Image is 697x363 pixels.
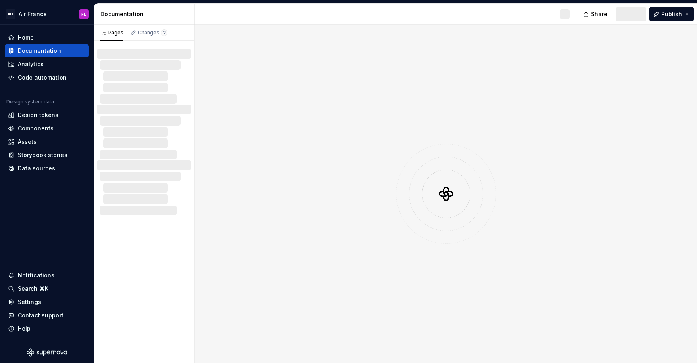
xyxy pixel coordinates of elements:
div: Assets [18,138,37,146]
div: Data sources [18,164,55,172]
div: Help [18,325,31,333]
a: Components [5,122,89,135]
a: Data sources [5,162,89,175]
a: Analytics [5,58,89,71]
div: Air France [19,10,47,18]
div: Settings [18,298,41,306]
div: Contact support [18,311,63,319]
button: Help [5,322,89,335]
div: Notifications [18,271,54,279]
div: Pages [100,29,123,36]
a: Settings [5,296,89,308]
a: Home [5,31,89,44]
span: Share [591,10,607,18]
div: Search ⌘K [18,285,48,293]
svg: Supernova Logo [27,348,67,357]
div: FL [81,11,86,17]
button: Notifications [5,269,89,282]
button: Search ⌘K [5,282,89,295]
a: Storybook stories [5,149,89,162]
a: Design tokens [5,109,89,122]
div: Home [18,34,34,42]
button: Publish [649,7,694,21]
button: Contact support [5,309,89,322]
a: Documentation [5,44,89,57]
span: 2 [161,29,167,36]
button: Share [579,7,613,21]
button: ADAir FranceFL [2,5,92,23]
a: Assets [5,135,89,148]
div: Components [18,124,54,132]
span: Publish [661,10,682,18]
div: Storybook stories [18,151,67,159]
div: Code automation [18,73,67,82]
div: Documentation [100,10,191,18]
div: Design system data [6,99,54,105]
div: Documentation [18,47,61,55]
div: Changes [138,29,167,36]
div: AD [6,9,15,19]
a: Code automation [5,71,89,84]
div: Analytics [18,60,44,68]
div: Design tokens [18,111,58,119]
